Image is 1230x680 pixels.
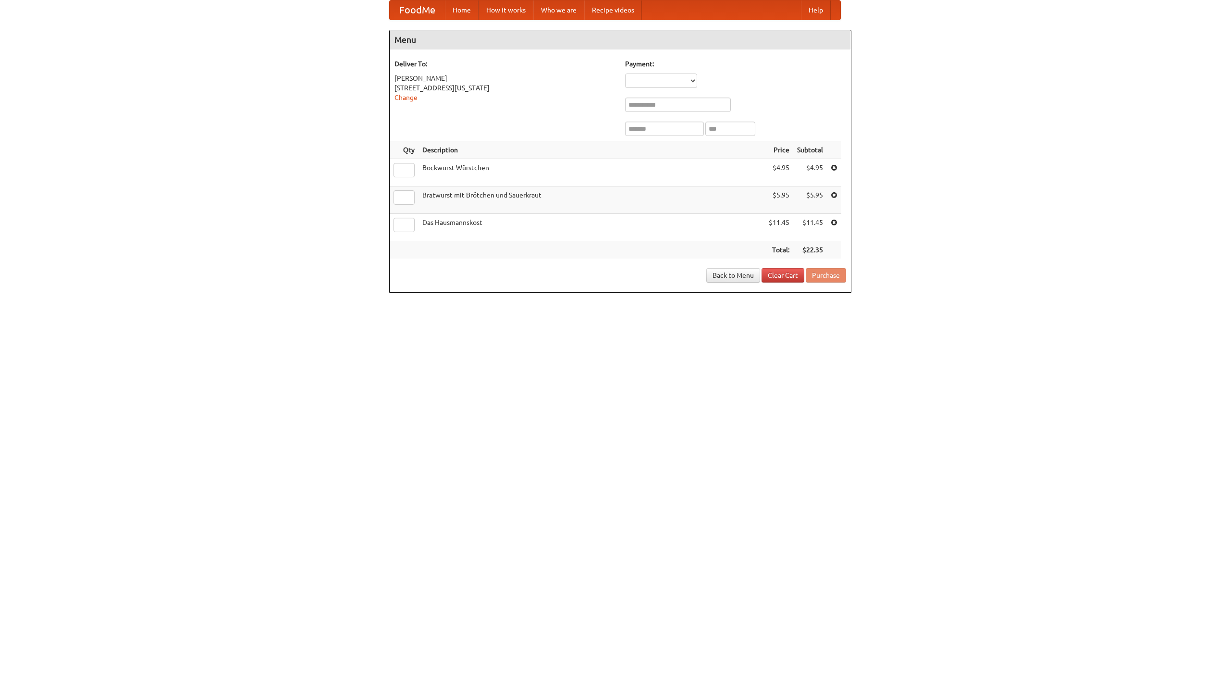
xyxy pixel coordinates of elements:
[765,159,793,186] td: $4.95
[479,0,533,20] a: How it works
[418,186,765,214] td: Bratwurst mit Brötchen und Sauerkraut
[765,186,793,214] td: $5.95
[793,159,827,186] td: $4.95
[394,94,418,101] a: Change
[793,214,827,241] td: $11.45
[390,0,445,20] a: FoodMe
[533,0,584,20] a: Who we are
[765,141,793,159] th: Price
[418,159,765,186] td: Bockwurst Würstchen
[418,141,765,159] th: Description
[394,74,615,83] div: [PERSON_NAME]
[762,268,804,283] a: Clear Cart
[625,59,846,69] h5: Payment:
[584,0,642,20] a: Recipe videos
[445,0,479,20] a: Home
[793,241,827,259] th: $22.35
[793,186,827,214] td: $5.95
[418,214,765,241] td: Das Hausmannskost
[793,141,827,159] th: Subtotal
[765,241,793,259] th: Total:
[801,0,831,20] a: Help
[390,141,418,159] th: Qty
[806,268,846,283] button: Purchase
[706,268,760,283] a: Back to Menu
[765,214,793,241] td: $11.45
[394,83,615,93] div: [STREET_ADDRESS][US_STATE]
[394,59,615,69] h5: Deliver To:
[390,30,851,49] h4: Menu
